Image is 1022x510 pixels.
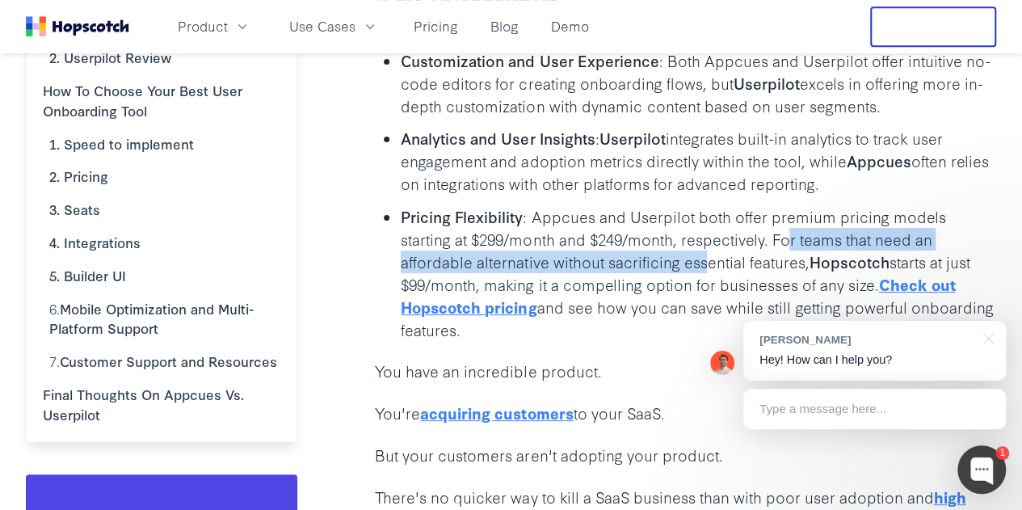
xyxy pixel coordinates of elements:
[49,48,171,66] b: 2. Userpilot Review
[401,205,523,227] b: Pricing Flexibility
[49,299,254,338] b: Mobile Optimization and Multi-Platform Support
[375,360,996,382] p: You have an incredible product.
[36,193,287,226] a: 3. Seats
[995,446,1009,460] div: 1
[401,49,996,117] p: : Both Appcues and Userpilot offer intuitive no-code editors for creating onboarding flows, but e...
[375,444,996,466] p: But your customers aren't adopting your product.
[49,200,100,218] b: 3. Seats
[759,352,990,369] p: Hey! How can I help you?
[743,389,1006,429] div: Type a message here...
[36,259,287,293] a: 5. Builder UI
[60,352,277,370] b: Customer Support and Resources
[401,49,658,71] b: Customization and User Experience
[809,251,889,272] b: Hopscotch
[36,41,287,74] a: 2. Userpilot Review
[49,166,108,185] b: 2. Pricing
[375,402,996,424] p: You're to your SaaS.
[599,127,665,149] b: Userpilot
[36,226,287,259] a: 4. Integrations
[280,13,388,40] button: Use Cases
[36,74,287,128] a: How To Choose Your Best User Onboarding Tool
[168,13,260,40] button: Product
[49,266,126,285] b: 5. Builder UI
[484,13,525,40] a: Blog
[43,385,244,424] b: Final Thoughts On Appcues Vs. Userpilot
[49,233,141,251] b: 4. Integrations
[545,13,595,40] a: Demo
[401,127,996,195] p: : integrates built-in analytics to track user engagement and adoption metrics directly within the...
[36,160,287,193] a: 2. Pricing
[43,81,242,120] b: How To Choose Your Best User Onboarding Tool
[401,127,595,149] b: Analytics and User Insights
[710,351,734,375] img: Mark Spera
[49,134,194,153] b: 1. Speed to implement
[26,16,129,36] a: Home
[36,293,287,346] a: 6.Mobile Optimization and Multi-Platform Support
[846,150,911,171] b: Appcues
[733,72,799,94] b: Userpilot
[759,332,974,348] div: [PERSON_NAME]
[420,402,573,424] a: acquiring customers
[36,345,287,378] a: 7.Customer Support and Resources
[289,16,355,36] span: Use Cases
[178,16,228,36] span: Product
[407,13,465,40] a: Pricing
[401,273,955,318] a: Check out Hopscotch pricing
[36,128,287,161] a: 1. Speed to implement
[36,378,287,432] a: Final Thoughts On Appcues Vs. Userpilot
[870,6,996,47] button: Free Trial
[401,205,996,340] p: : Appcues and Userpilot both offer premium pricing models starting at $299/month and $249/month, ...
